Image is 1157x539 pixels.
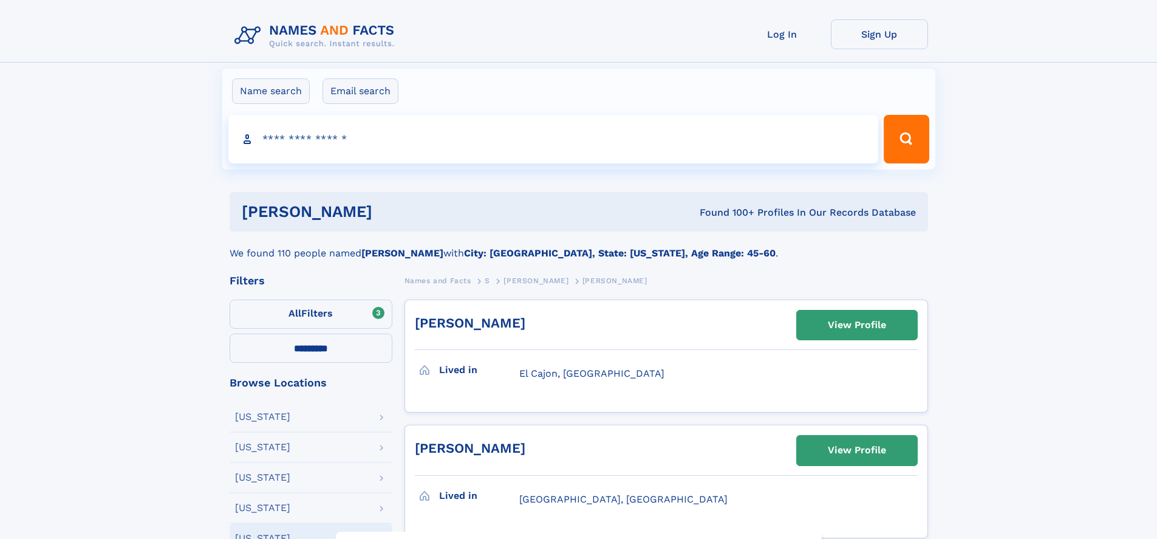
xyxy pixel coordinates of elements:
a: [PERSON_NAME] [415,441,525,456]
span: [PERSON_NAME] [503,276,568,285]
label: Filters [230,300,392,329]
b: City: [GEOGRAPHIC_DATA], State: [US_STATE], Age Range: 45-60 [464,247,776,259]
div: View Profile [828,311,886,339]
span: El Cajon, [GEOGRAPHIC_DATA] [519,368,664,379]
button: Search Button [884,115,929,163]
span: S [485,276,490,285]
a: Log In [734,19,831,49]
a: [PERSON_NAME] [503,273,568,288]
div: [US_STATE] [235,412,290,422]
div: Browse Locations [230,377,392,388]
div: [US_STATE] [235,503,290,513]
h1: [PERSON_NAME] [242,204,536,219]
img: Logo Names and Facts [230,19,404,52]
input: search input [228,115,879,163]
a: View Profile [797,436,917,465]
a: Names and Facts [404,273,471,288]
label: Name search [232,78,310,104]
span: All [288,307,301,319]
div: Filters [230,275,392,286]
h3: Lived in [439,486,519,506]
div: [US_STATE] [235,442,290,452]
a: S [485,273,490,288]
b: [PERSON_NAME] [361,247,443,259]
a: [PERSON_NAME] [415,315,525,331]
span: [PERSON_NAME] [582,276,647,285]
div: [US_STATE] [235,473,290,482]
h3: Lived in [439,360,519,380]
div: Found 100+ Profiles In Our Records Database [536,206,916,219]
span: [GEOGRAPHIC_DATA], [GEOGRAPHIC_DATA] [519,493,728,505]
div: View Profile [828,436,886,464]
div: We found 110 people named with . [230,232,928,261]
a: View Profile [797,311,917,340]
a: Sign Up [831,19,928,49]
label: Email search [323,78,398,104]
